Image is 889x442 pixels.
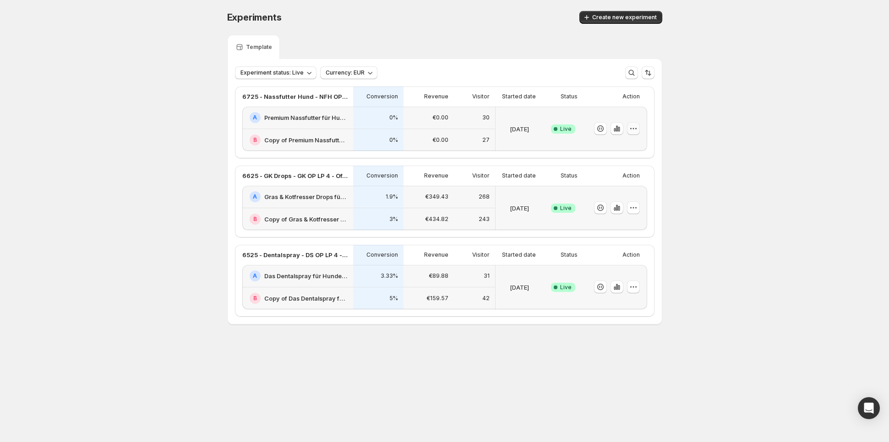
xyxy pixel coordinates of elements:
p: 268 [479,193,490,200]
button: Experiment status: Live [235,66,316,79]
p: [DATE] [510,124,529,134]
h2: Gras & Kotfresser Drops für Hunde: Jetzt Neukunden Deal sichern!-v1 [264,192,348,201]
h2: Copy of Premium Nassfutter für Hunde: Jetzt Neukunden Deal sichern! [264,135,348,145]
p: Action [622,251,640,259]
p: 6725 - Nassfutter Hund - NFH OP LP 1 - Offer - Standard vs. CFO [242,92,348,101]
h2: Copy of Das Dentalspray für Hunde: Jetzt Neukunden Deal sichern!-v1 [264,294,348,303]
p: €89.88 [429,272,448,280]
p: €434.82 [425,216,448,223]
p: 243 [479,216,490,223]
p: 31 [484,272,490,280]
p: 0% [389,114,398,121]
span: Experiment status: Live [240,69,304,76]
p: 1.9% [386,193,398,200]
p: 6625 - GK Drops - GK OP LP 4 - Offer - (1,3,6) vs. (1,3 für 2,6) [242,171,348,180]
h2: A [253,193,257,200]
h2: B [253,295,257,302]
div: Open Intercom Messenger [858,397,880,419]
p: 5% [389,295,398,302]
p: 0% [389,136,398,144]
p: Started date [502,172,536,179]
h2: A [253,272,257,280]
span: Currency: EUR [326,69,365,76]
p: Revenue [424,93,448,100]
h2: B [253,136,257,144]
p: €159.57 [426,295,448,302]
p: 30 [482,114,490,121]
p: €0.00 [432,136,448,144]
p: Started date [502,251,536,259]
p: Conversion [366,93,398,100]
button: Create new experiment [579,11,662,24]
p: Status [561,172,578,179]
p: 3% [389,216,398,223]
p: 42 [482,295,490,302]
p: Revenue [424,172,448,179]
h2: Premium Nassfutter für Hunde: Jetzt Neukunden Deal sichern! [264,113,348,122]
p: [DATE] [510,283,529,292]
p: €0.00 [432,114,448,121]
button: Currency: EUR [320,66,377,79]
h2: Copy of Gras & Kotfresser Drops für Hunde: Jetzt Neukunden Deal sichern!-v1 [264,215,348,224]
h2: A [253,114,257,121]
p: Status [561,93,578,100]
p: Visitor [472,93,490,100]
p: 27 [482,136,490,144]
h2: Das Dentalspray für Hunde: Jetzt Neukunden Deal sichern!-v1 [264,271,348,280]
p: Action [622,93,640,100]
p: 3.33% [381,272,398,280]
p: 6525 - Dentalspray - DS OP LP 4 - Offer - (1,3,6) vs. (1,3 für 2,6) [242,250,348,259]
p: Status [561,251,578,259]
button: Sort the results [642,66,654,79]
span: Live [560,125,572,133]
p: Started date [502,93,536,100]
span: Experiments [227,12,282,23]
p: Revenue [424,251,448,259]
p: Conversion [366,251,398,259]
p: Visitor [472,251,490,259]
p: Conversion [366,172,398,179]
p: Visitor [472,172,490,179]
p: Template [246,43,272,51]
p: Action [622,172,640,179]
span: Live [560,284,572,291]
span: Create new experiment [592,14,657,21]
h2: B [253,216,257,223]
span: Live [560,205,572,212]
p: €349.43 [425,193,448,200]
p: [DATE] [510,204,529,213]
